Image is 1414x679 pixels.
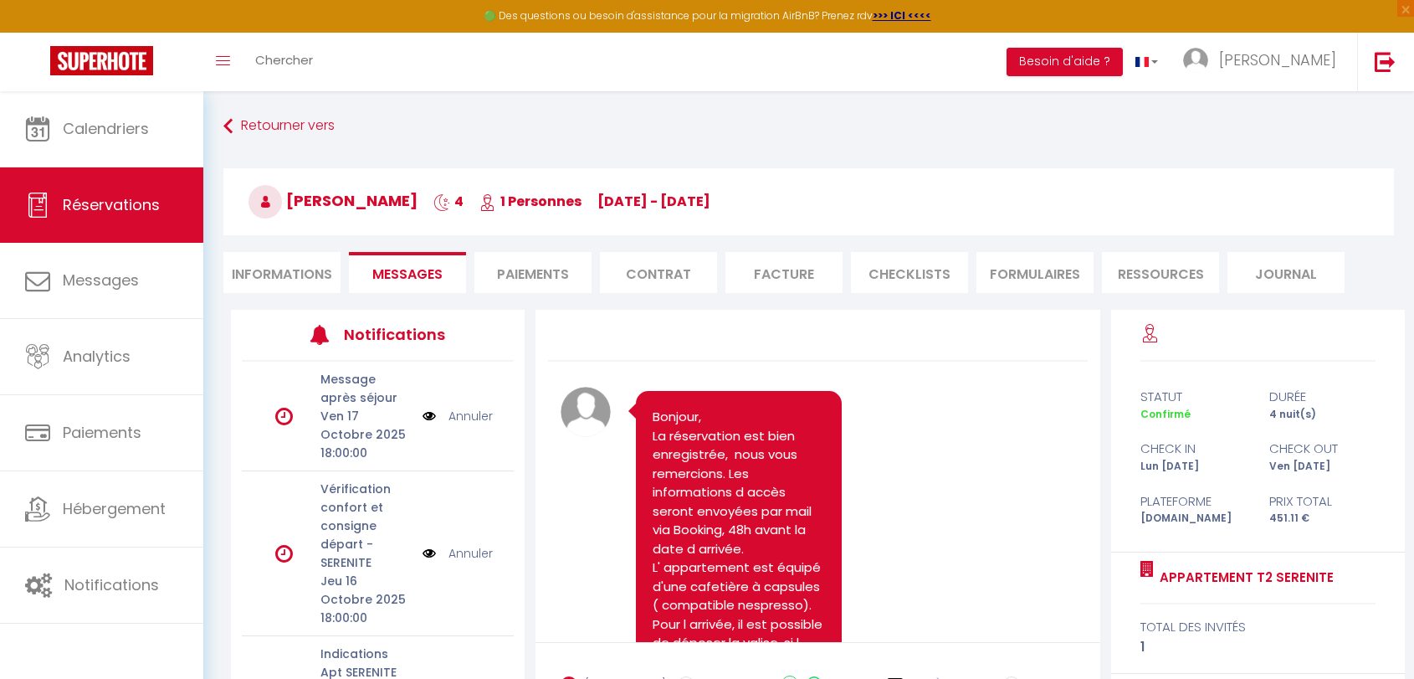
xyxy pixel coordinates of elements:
[63,194,160,215] span: Réservations
[1258,511,1386,527] div: 451.11 €
[372,265,443,284] span: Messages
[1130,387,1258,407] div: statut
[448,407,493,425] a: Annuler
[448,544,493,563] a: Annuler
[1140,407,1191,421] span: Confirmé
[976,252,1094,293] li: FORMULAIRES
[243,33,325,91] a: Chercher
[561,387,611,437] img: avatar.png
[1219,49,1336,70] span: [PERSON_NAME]
[1171,33,1357,91] a: ... [PERSON_NAME]
[255,51,313,69] span: Chercher
[423,407,436,425] img: NO IMAGE
[873,8,931,23] a: >>> ICI <<<<
[1258,439,1386,459] div: check out
[1258,387,1386,407] div: durée
[63,346,131,367] span: Analytics
[63,498,166,519] span: Hébergement
[1154,568,1334,588] a: Appartement T2 SERENITE
[320,480,412,572] p: Vérification confort et consigne départ - SERENITE
[600,252,717,293] li: Contrat
[248,190,418,211] span: [PERSON_NAME]
[1375,51,1396,72] img: logout
[1130,511,1258,527] div: [DOMAIN_NAME]
[223,252,341,293] li: Informations
[320,407,412,462] p: Ven 17 Octobre 2025 18:00:00
[1227,252,1345,293] li: Journal
[320,370,412,407] p: Message après séjour
[725,252,843,293] li: Facture
[63,270,139,291] span: Messages
[1102,252,1219,293] li: Ressources
[344,316,457,353] h3: Notifications
[223,111,1394,141] a: Retourner vers
[597,192,710,211] span: [DATE] - [DATE]
[1258,407,1386,423] div: 4 nuit(s)
[1130,459,1258,475] div: Lun [DATE]
[1258,491,1386,512] div: Prix total
[1258,459,1386,475] div: Ven [DATE]
[423,544,436,563] img: NO IMAGE
[433,192,464,211] span: 4
[1130,491,1258,512] div: Plateforme
[851,252,968,293] li: CHECKLISTS
[1140,617,1376,637] div: total des invités
[479,192,581,211] span: 1 Personnes
[1140,637,1376,657] div: 1
[474,252,592,293] li: Paiements
[50,46,153,75] img: Super Booking
[63,118,149,139] span: Calendriers
[1183,48,1208,73] img: ...
[1130,439,1258,459] div: check in
[1007,48,1123,76] button: Besoin d'aide ?
[64,574,159,595] span: Notifications
[63,422,141,443] span: Paiements
[320,572,412,627] p: Jeu 16 Octobre 2025 18:00:00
